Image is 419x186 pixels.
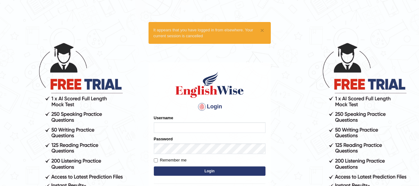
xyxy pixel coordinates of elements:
[154,115,173,121] label: Username
[260,27,264,34] button: ×
[174,71,245,99] img: Logo of English Wise sign in for intelligent practice with AI
[154,158,158,162] input: Remember me
[154,102,265,112] h4: Login
[154,166,265,176] button: Login
[154,157,187,163] label: Remember me
[149,22,271,44] div: It appears that you have logged in from elsewhere. Your current session is cancelled
[154,136,173,142] label: Password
